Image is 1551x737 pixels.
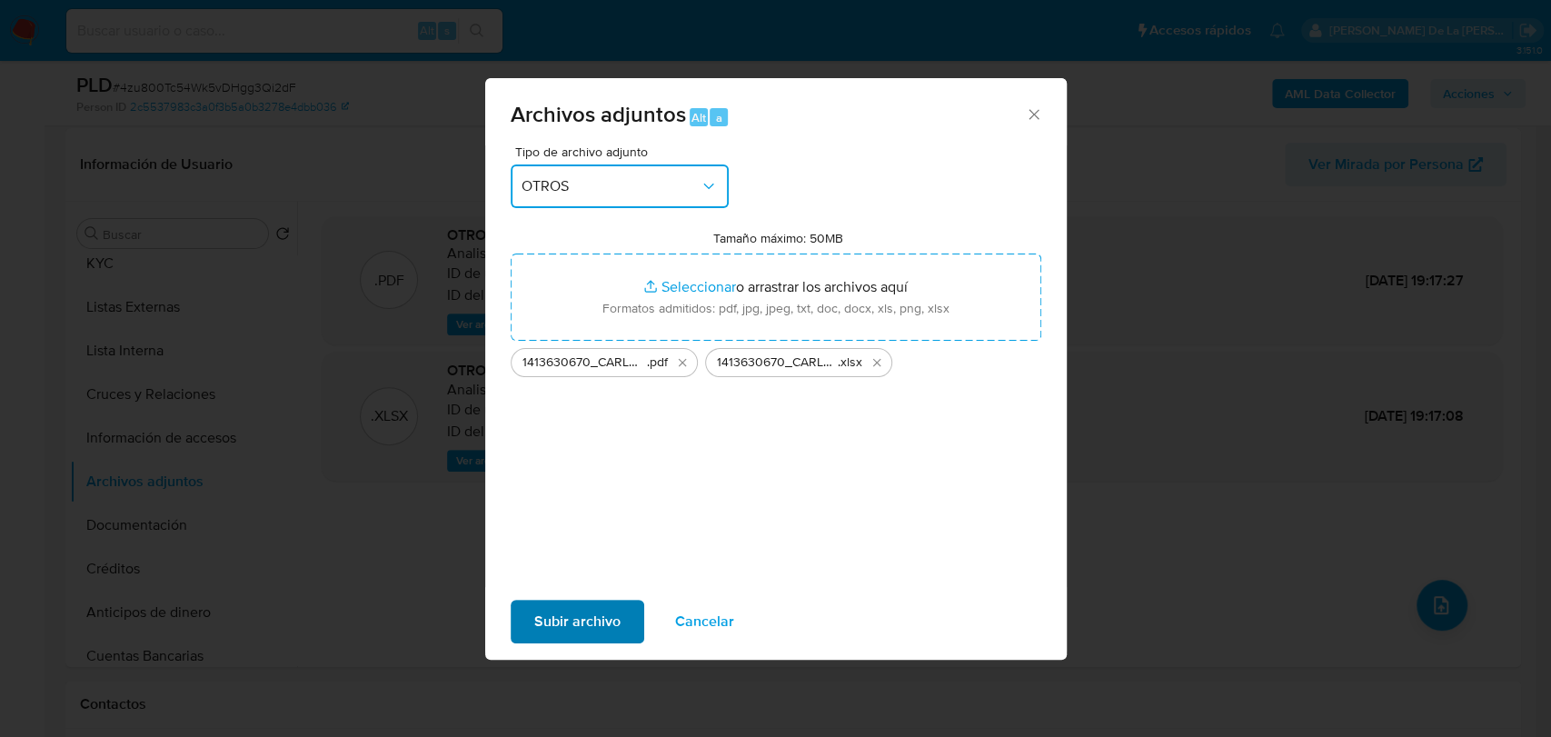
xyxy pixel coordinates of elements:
[1025,105,1041,122] button: Cerrar
[522,354,647,372] span: 1413630670_CARLOS [PERSON_NAME] ALVAREZ_JUL2025
[511,600,644,643] button: Subir archivo
[671,352,693,373] button: Eliminar 1413630670_CARLOS MANUEL TARAZON ALVAREZ_JUL2025.pdf
[691,109,706,126] span: Alt
[511,98,686,130] span: Archivos adjuntos
[866,352,888,373] button: Eliminar 1413630670_CARLOS MANUEL TARAZON ALVAREZ_JUL2025_AT.xlsx
[515,145,733,158] span: Tipo de archivo adjunto
[716,109,722,126] span: a
[717,354,838,372] span: 1413630670_CARLOS [PERSON_NAME] ALVAREZ_JUL2025_AT
[838,354,862,372] span: .xlsx
[675,602,734,642] span: Cancelar
[511,341,1041,377] ul: Archivos seleccionados
[647,354,668,372] span: .pdf
[534,602,621,642] span: Subir archivo
[713,230,843,246] label: Tamaño máximo: 50MB
[511,164,729,208] button: OTROS
[522,177,700,195] span: OTROS
[651,600,758,643] button: Cancelar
